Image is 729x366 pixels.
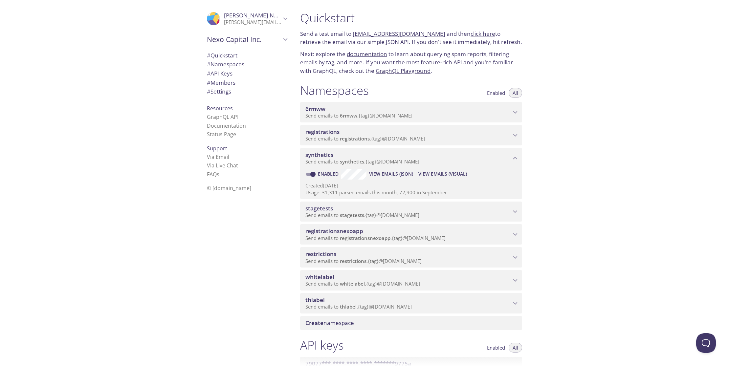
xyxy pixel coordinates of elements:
[207,60,244,68] span: Namespaces
[305,227,363,235] span: registrationsnexoapp
[207,52,210,59] span: #
[300,202,522,222] div: stagetests namespace
[202,8,292,30] div: Ekaterina Nedelina
[305,258,422,264] span: Send emails to . {tag} @[DOMAIN_NAME]
[376,67,431,75] a: GraphQL Playground
[305,303,412,310] span: Send emails to . {tag} @[DOMAIN_NAME]
[207,70,232,77] span: API Keys
[340,112,357,119] span: 6rmww
[202,31,292,48] div: Nexo Capital Inc.
[305,151,333,159] span: synthetics
[347,50,387,58] a: documentation
[300,247,522,268] div: restrictions namespace
[305,319,323,327] span: Create
[300,316,522,330] div: Create namespace
[305,205,333,212] span: stagetests
[207,52,237,59] span: Quickstart
[207,35,281,44] span: Nexo Capital Inc.
[416,169,470,179] button: View Emails (Visual)
[317,171,341,177] a: Enabled
[305,296,325,304] span: thlabel
[369,170,413,178] span: View Emails (JSON)
[207,145,227,152] span: Support
[224,19,281,26] p: [PERSON_NAME][EMAIL_ADDRESS][DOMAIN_NAME]
[305,182,517,189] p: Created [DATE]
[202,51,292,60] div: Quickstart
[509,343,522,353] button: All
[340,158,364,165] span: synthetics
[207,122,246,129] a: Documentation
[207,171,219,178] a: FAQ
[207,184,251,192] span: © [DOMAIN_NAME]
[471,30,495,37] a: click here
[340,135,370,142] span: registrations
[202,87,292,96] div: Team Settings
[305,135,425,142] span: Send emails to . {tag} @[DOMAIN_NAME]
[300,224,522,245] div: registrationsnexoapp namespace
[224,11,293,19] span: [PERSON_NAME] Nedelina
[207,105,233,112] span: Resources
[300,293,522,313] div: thlabel namespace
[300,50,522,75] p: Next: explore the to learn about querying spam reports, filtering emails by tag, and more. If you...
[305,112,412,119] span: Send emails to . {tag} @[DOMAIN_NAME]
[202,78,292,87] div: Members
[305,250,336,258] span: restrictions
[300,148,522,168] div: synthetics namespace
[207,113,238,120] a: GraphQL API
[202,69,292,78] div: API Keys
[300,270,522,291] div: whitelabel namespace
[207,131,236,138] a: Status Page
[207,60,210,68] span: #
[340,258,366,264] span: restrictions
[207,70,210,77] span: #
[305,128,340,136] span: registrations
[207,153,229,161] a: Via Email
[300,125,522,145] div: registrations namespace
[300,102,522,122] div: 6rmww namespace
[300,83,369,98] h1: Namespaces
[207,88,210,95] span: #
[207,88,231,95] span: Settings
[305,235,446,241] span: Send emails to . {tag} @[DOMAIN_NAME]
[207,79,235,86] span: Members
[207,162,238,169] a: Via Live Chat
[305,273,334,281] span: whitelabel
[305,189,517,196] p: Usage: 31,311 parsed emails this month, 72,900 in September
[340,235,390,241] span: registrationsnexoapp
[202,60,292,69] div: Namespaces
[509,88,522,98] button: All
[300,30,522,46] p: Send a test email to and then to retrieve the email via our simple JSON API. If you don't see it ...
[300,11,522,25] h1: Quickstart
[483,88,509,98] button: Enabled
[305,212,419,218] span: Send emails to . {tag} @[DOMAIN_NAME]
[353,30,445,37] a: [EMAIL_ADDRESS][DOMAIN_NAME]
[340,280,365,287] span: whitelabel
[300,338,344,353] h1: API keys
[305,319,354,327] span: namespace
[217,171,219,178] span: s
[305,158,419,165] span: Send emails to . {tag} @[DOMAIN_NAME]
[366,169,416,179] button: View Emails (JSON)
[305,280,420,287] span: Send emails to . {tag} @[DOMAIN_NAME]
[483,343,509,353] button: Enabled
[207,79,210,86] span: #
[305,105,325,113] span: 6rmww
[340,212,364,218] span: stagetests
[340,303,357,310] span: thlabel
[696,333,716,353] iframe: Help Scout Beacon - Open
[418,170,467,178] span: View Emails (Visual)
